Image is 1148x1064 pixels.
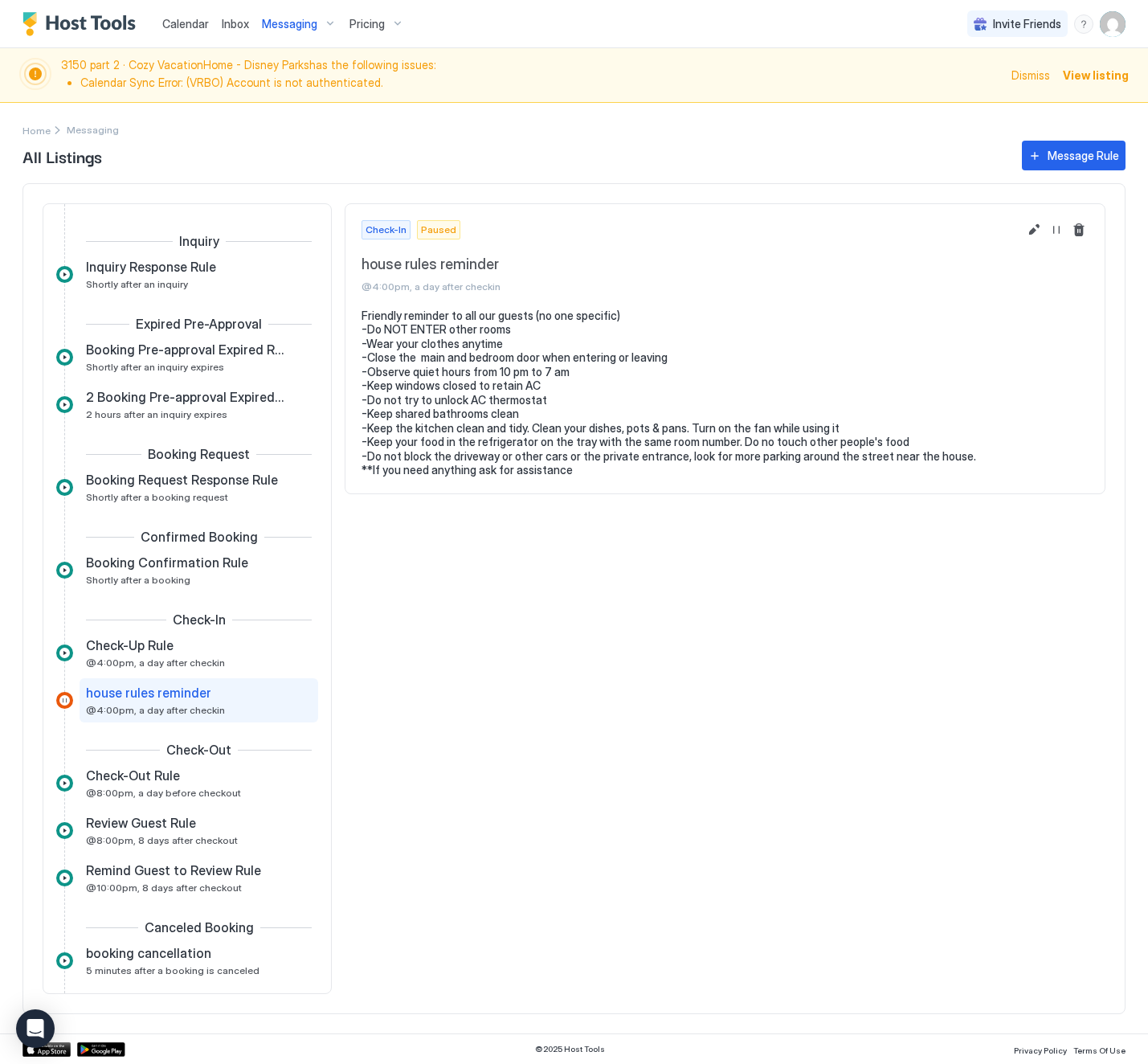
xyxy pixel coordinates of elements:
[222,17,249,31] span: Inbox
[86,964,259,976] span: 5 minutes after a booking is canceled
[166,742,231,758] span: Check-Out
[86,472,278,488] span: Booking Request Response Rule
[1024,220,1044,239] button: Edit message rule
[22,12,143,36] a: Host Tools Logo
[86,862,261,878] span: Remind Guest to Review Rule
[421,223,456,237] span: Paused
[1022,141,1126,170] button: Message Rule
[179,233,219,249] span: Inquiry
[86,685,211,701] span: house rules reminder
[86,882,242,894] span: @10:00pm, 8 days after checkout
[145,919,254,935] span: Canceled Booking
[86,259,216,275] span: Inquiry Response Rule
[61,58,1002,92] span: 3150 part 2 · Cozy VacationHome - Disney Parks has the following issues:
[535,1044,605,1054] span: © 2025 Host Tools
[362,256,1018,274] span: house rules reminder
[366,223,406,237] span: Check-In
[86,657,225,669] span: @4:00pm, a day after checkin
[1100,11,1126,37] div: User profile
[86,361,224,373] span: Shortly after an inquiry expires
[86,342,286,358] span: Booking Pre-approval Expired Rule
[162,17,209,31] span: Calendar
[1073,1041,1126,1058] a: Terms Of Use
[173,612,226,628] span: Check-In
[1069,220,1089,239] button: Delete message rule
[77,1042,125,1057] a: Google Play Store
[262,17,317,31] span: Messaging
[362,280,1018,293] span: @4:00pm, a day after checkin
[1047,220,1066,239] button: Resume Message Rule
[1014,1041,1067,1058] a: Privacy Policy
[86,767,180,784] span: Check-Out Rule
[993,17,1061,31] span: Invite Friends
[22,121,51,138] a: Home
[86,278,188,290] span: Shortly after an inquiry
[222,15,249,32] a: Inbox
[80,76,1002,90] li: Calendar Sync Error: (VRBO) Account is not authenticated.
[86,787,241,799] span: @8:00pm, a day before checkout
[86,574,190,586] span: Shortly after a booking
[1074,14,1093,34] div: menu
[362,309,1089,477] pre: Friendly reminder to all our guests (no one specific) -Do NOT ENTER other rooms -Wear your clothe...
[86,491,228,503] span: Shortly after a booking request
[86,389,286,405] span: 2 Booking Pre-approval Expired Rule
[22,1042,71,1057] a: App Store
[86,408,227,420] span: 2 hours after an inquiry expires
[148,446,250,462] span: Booking Request
[1048,147,1119,164] div: Message Rule
[141,529,258,545] span: Confirmed Booking
[22,125,51,137] span: Home
[1011,67,1050,84] div: Dismiss
[86,945,211,961] span: booking cancellation
[86,637,174,653] span: Check-Up Rule
[136,316,262,332] span: Expired Pre-Approval
[22,121,51,138] div: Breadcrumb
[86,704,225,716] span: @4:00pm, a day after checkin
[1014,1046,1067,1055] span: Privacy Policy
[1063,67,1129,84] div: View listing
[67,124,119,136] span: Breadcrumb
[1073,1046,1126,1055] span: Terms Of Use
[86,555,248,571] span: Booking Confirmation Rule
[162,15,209,32] a: Calendar
[86,834,238,846] span: @8:00pm, 8 days after checkout
[86,815,196,831] span: Review Guest Rule
[16,1009,55,1048] div: Open Intercom Messenger
[22,144,1006,168] span: All Listings
[349,17,385,31] span: Pricing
